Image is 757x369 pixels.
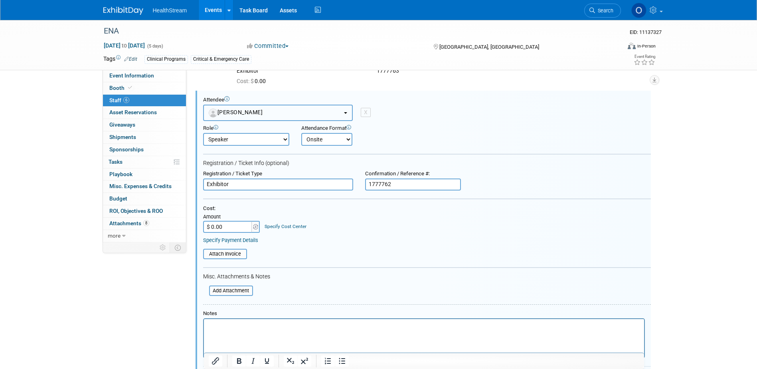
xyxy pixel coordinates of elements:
[203,125,289,132] div: Role
[109,97,129,103] span: Staff
[121,42,128,49] span: to
[146,44,163,49] span: (5 days)
[109,220,149,226] span: Attachments
[365,171,461,177] div: Confirmation / Reference #:
[298,355,311,367] button: Superscript
[439,44,539,50] span: [GEOGRAPHIC_DATA], [GEOGRAPHIC_DATA]
[203,273,651,280] div: Misc. Attachments & Notes
[203,237,258,243] a: Specify Payment Details
[203,205,651,212] div: Cost:
[103,95,186,107] a: Staff6
[109,134,136,140] span: Shipments
[109,121,135,128] span: Giveaways
[156,242,170,253] td: Personalize Event Tab Strip
[237,67,365,75] div: Exhibitor
[124,56,137,62] a: Edit
[109,195,127,202] span: Budget
[103,7,143,15] img: ExhibitDay
[143,220,149,226] span: 8
[361,108,371,117] div: Untag Attendee
[103,42,145,49] span: [DATE] [DATE]
[377,67,505,75] div: 1777763
[321,355,335,367] button: Numbered list
[170,242,186,253] td: Toggle Event Tabs
[109,85,134,91] span: Booth
[335,355,349,367] button: Bullet list
[284,355,297,367] button: Subscript
[203,160,651,167] div: Registration / Ticket Info (optional)
[103,131,186,143] a: Shipments
[103,205,186,217] a: ROI, Objectives & ROO
[628,43,636,49] img: Format-Inperson.png
[203,214,261,221] div: Amount
[203,105,353,121] button: [PERSON_NAME]
[203,171,353,177] div: Registration / Ticket Type
[103,156,186,168] a: Tasks
[209,355,222,367] button: Insert/edit link
[103,82,186,94] a: Booth
[630,29,662,35] span: Event ID: 11137327
[203,310,645,317] div: Notes
[209,109,263,115] span: [PERSON_NAME]
[128,85,132,90] i: Booth reservation complete
[634,55,655,59] div: Event Rating
[232,355,246,367] button: Bold
[246,355,260,367] button: Italic
[144,55,188,63] div: Clinical Programs
[103,107,186,119] a: Asset Reservations
[109,109,157,115] span: Asset Reservations
[103,193,186,205] a: Budget
[103,218,186,230] a: Attachments8
[103,119,186,131] a: Giveaways
[631,3,646,18] img: Olivia Christopher
[574,42,656,54] div: Event Format
[123,97,129,103] span: 6
[260,355,274,367] button: Underline
[204,319,644,354] iframe: Rich Text Area
[109,159,123,165] span: Tasks
[153,7,187,14] span: HealthStream
[103,144,186,156] a: Sponsorships
[237,78,269,84] span: 0.00
[103,230,186,242] a: more
[301,125,404,132] div: Attendance Format
[203,97,651,103] div: Attendee
[109,183,172,189] span: Misc. Expenses & Credits
[103,181,186,192] a: Misc. Expenses & Credits
[101,24,609,38] div: ENA
[191,55,251,63] div: Critical & Emergency Care
[103,55,137,64] td: Tags
[109,171,132,177] span: Playbook
[103,70,186,82] a: Event Information
[237,78,255,84] span: Cost: $
[109,146,144,153] span: Sponsorships
[637,43,656,49] div: In-Person
[109,208,163,214] span: ROI, Objectives & ROO
[103,169,186,181] a: Playbook
[109,72,154,79] span: Event Information
[595,8,613,14] span: Search
[584,4,621,18] a: Search
[265,224,306,229] a: Specify Cost Center
[108,232,121,239] span: more
[244,42,292,50] button: Committed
